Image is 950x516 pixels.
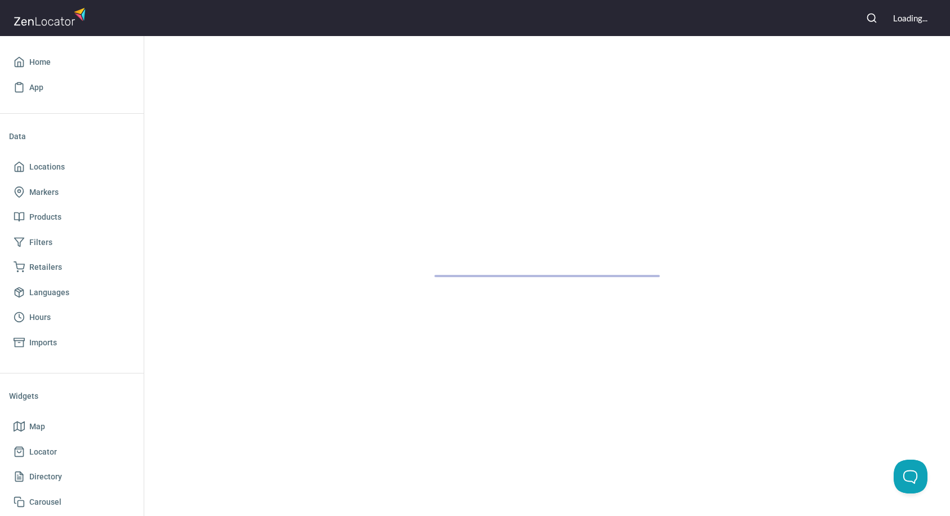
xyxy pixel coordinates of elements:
[9,180,135,205] a: Markers
[9,123,135,150] li: Data
[9,75,135,100] a: App
[29,160,65,174] span: Locations
[29,210,61,224] span: Products
[9,154,135,180] a: Locations
[9,305,135,330] a: Hours
[9,330,135,355] a: Imports
[14,5,89,29] img: zenlocator
[29,55,51,69] span: Home
[29,286,69,300] span: Languages
[29,495,61,509] span: Carousel
[9,204,135,230] a: Products
[9,230,135,255] a: Filters
[9,280,135,305] a: Languages
[894,460,927,493] iframe: Toggle Customer Support
[29,235,52,250] span: Filters
[29,470,62,484] span: Directory
[29,310,51,324] span: Hours
[9,255,135,280] a: Retailers
[9,490,135,515] a: Carousel
[29,420,45,434] span: Map
[9,464,135,490] a: Directory
[9,50,135,75] a: Home
[9,439,135,465] a: Locator
[29,81,43,95] span: App
[29,336,57,350] span: Imports
[893,12,927,24] div: Loading...
[29,260,62,274] span: Retailers
[9,382,135,410] li: Widgets
[29,445,57,459] span: Locator
[9,414,135,439] a: Map
[29,185,59,199] span: Markers
[859,6,884,30] button: Search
